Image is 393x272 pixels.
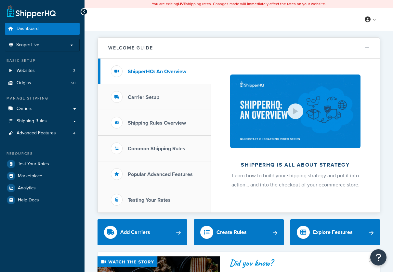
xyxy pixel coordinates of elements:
[5,170,80,182] a: Marketplace
[18,173,42,179] span: Marketplace
[5,127,80,139] a: Advanced Features4
[17,68,35,74] span: Websites
[5,65,80,77] a: Websites3
[5,23,80,35] a: Dashboard
[17,106,33,112] span: Carriers
[18,185,36,191] span: Analytics
[5,127,80,139] li: Advanced Features
[5,151,80,156] div: Resources
[128,171,193,177] h3: Popular Advanced Features
[128,120,186,126] h3: Shipping Rules Overview
[17,118,47,124] span: Shipping Rules
[108,46,153,50] h2: Welcome Guide
[313,228,353,237] div: Explore Features
[216,228,247,237] div: Create Rules
[5,182,80,194] a: Analytics
[128,94,159,100] h3: Carrier Setup
[98,219,187,245] a: Add Carriers
[194,219,283,245] a: Create Rules
[73,68,75,74] span: 3
[128,197,171,203] h3: Testing Your Rates
[128,146,185,152] h3: Common Shipping Rules
[290,219,380,245] a: Explore Features
[5,158,80,170] a: Test Your Rates
[18,197,39,203] span: Help Docs
[71,80,75,86] span: 50
[5,115,80,127] a: Shipping Rules
[17,80,31,86] span: Origins
[120,228,150,237] div: Add Carriers
[230,75,360,148] img: ShipperHQ is all about strategy
[231,172,360,188] span: Learn how to build your shipping strategy and put it into action… and into the checkout of your e...
[5,77,80,89] a: Origins50
[178,1,186,7] b: LIVE
[17,130,56,136] span: Advanced Features
[73,130,75,136] span: 4
[5,96,80,101] div: Manage Shipping
[98,38,380,59] button: Welcome Guide
[5,65,80,77] li: Websites
[5,77,80,89] li: Origins
[128,69,186,75] h3: ShipperHQ: An Overview
[5,58,80,63] div: Basic Setup
[17,26,39,32] span: Dashboard
[370,249,386,265] button: Open Resource Center
[16,42,39,48] span: Scope: Live
[5,194,80,206] a: Help Docs
[5,103,80,115] a: Carriers
[18,161,49,167] span: Test Your Rates
[229,258,370,267] div: Did you know?
[228,162,362,168] h2: ShipperHQ is all about strategy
